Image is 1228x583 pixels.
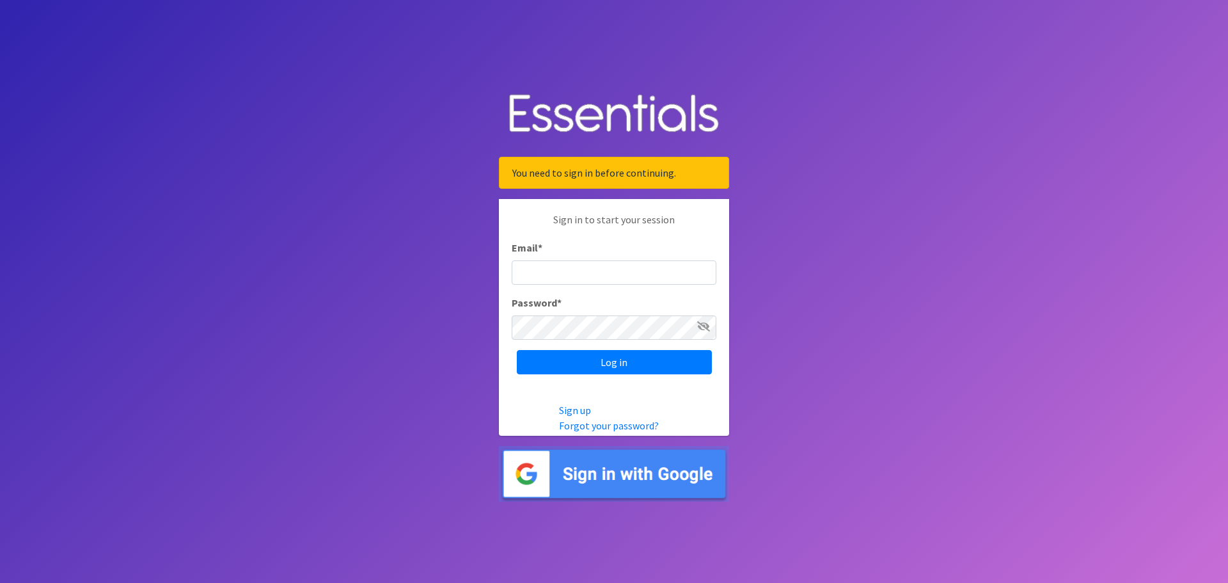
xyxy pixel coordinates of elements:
label: Password [512,295,562,310]
div: You need to sign in before continuing. [499,157,729,189]
label: Email [512,240,542,255]
img: Sign in with Google [499,446,729,502]
input: Log in [517,350,712,374]
img: Human Essentials [499,81,729,147]
abbr: required [557,296,562,309]
a: Forgot your password? [559,419,659,432]
a: Sign up [559,404,591,417]
abbr: required [538,241,542,254]
p: Sign in to start your session [512,212,716,240]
